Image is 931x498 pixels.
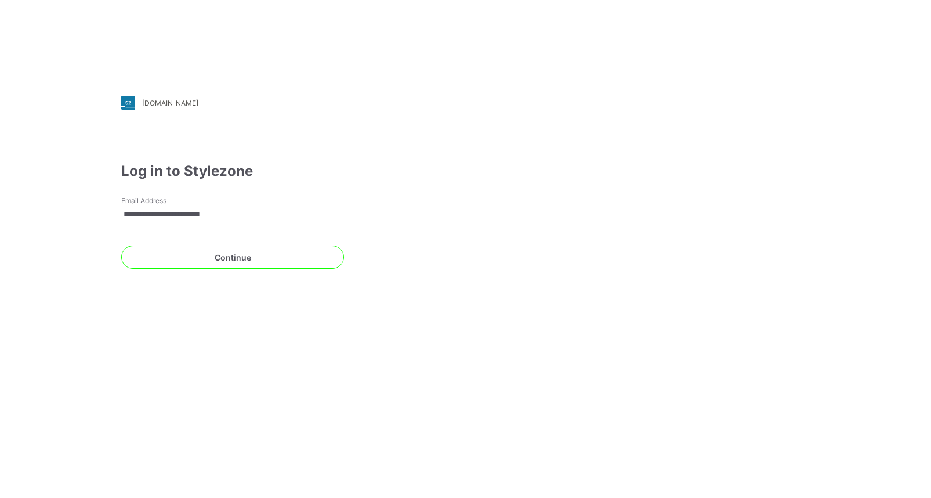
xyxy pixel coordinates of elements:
[142,99,198,107] div: [DOMAIN_NAME]
[121,196,202,206] label: Email Address
[121,96,135,110] img: stylezone-logo.562084cfcfab977791bfbf7441f1a819.svg
[121,246,344,269] button: Continue
[121,96,344,110] a: [DOMAIN_NAME]
[121,161,344,182] div: Log in to Stylezone
[757,29,902,50] img: browzwear-logo.e42bd6dac1945053ebaf764b6aa21510.svg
